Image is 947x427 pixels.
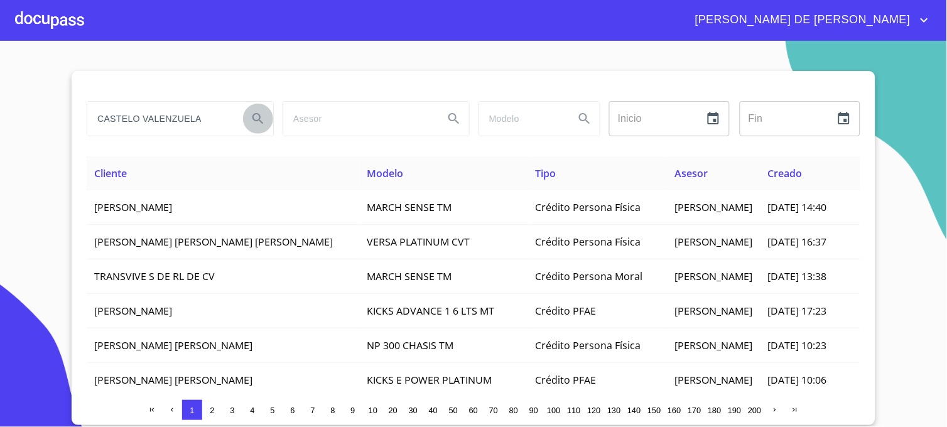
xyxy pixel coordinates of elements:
[367,373,492,387] span: KICKS E POWER PLATINUM
[674,269,752,283] span: [PERSON_NAME]
[383,400,403,420] button: 20
[767,269,826,283] span: [DATE] 13:38
[94,338,252,352] span: [PERSON_NAME] [PERSON_NAME]
[584,400,604,420] button: 120
[767,338,826,352] span: [DATE] 10:23
[443,400,463,420] button: 50
[767,200,826,214] span: [DATE] 14:40
[536,200,641,214] span: Crédito Persona Física
[270,406,274,415] span: 5
[94,269,215,283] span: TRANSVIVE S DE RL DE CV
[674,373,752,387] span: [PERSON_NAME]
[409,406,418,415] span: 30
[303,400,323,420] button: 7
[250,406,254,415] span: 4
[330,406,335,415] span: 8
[190,406,194,415] span: 1
[367,338,453,352] span: NP 300 CHASIS TM
[674,235,752,249] span: [PERSON_NAME]
[664,400,685,420] button: 160
[644,400,664,420] button: 150
[767,373,826,387] span: [DATE] 10:06
[262,400,283,420] button: 5
[230,406,234,415] span: 3
[529,406,538,415] span: 90
[439,104,469,134] button: Search
[688,406,701,415] span: 170
[94,235,333,249] span: [PERSON_NAME] [PERSON_NAME] [PERSON_NAME]
[283,102,434,136] input: search
[547,406,560,415] span: 100
[94,200,172,214] span: [PERSON_NAME]
[674,200,752,214] span: [PERSON_NAME]
[728,406,741,415] span: 190
[350,406,355,415] span: 9
[489,406,498,415] span: 70
[536,373,597,387] span: Crédito PFAE
[685,400,705,420] button: 170
[627,406,641,415] span: 140
[536,166,556,180] span: Tipo
[449,406,458,415] span: 50
[367,269,452,283] span: MARCH SENSE TM
[367,235,470,249] span: VERSA PLATINUM CVT
[94,304,172,318] span: [PERSON_NAME]
[668,406,681,415] span: 160
[242,400,262,420] button: 4
[767,304,826,318] span: [DATE] 17:23
[767,235,826,249] span: [DATE] 16:37
[604,400,624,420] button: 130
[310,406,315,415] span: 7
[363,400,383,420] button: 10
[570,104,600,134] button: Search
[564,400,584,420] button: 110
[536,235,641,249] span: Crédito Persona Física
[504,400,524,420] button: 80
[587,406,600,415] span: 120
[524,400,544,420] button: 90
[509,406,518,415] span: 80
[87,102,238,136] input: search
[708,406,721,415] span: 180
[463,400,484,420] button: 60
[544,400,564,420] button: 100
[674,166,708,180] span: Asesor
[536,269,643,283] span: Crédito Persona Moral
[423,400,443,420] button: 40
[469,406,478,415] span: 60
[222,400,242,420] button: 3
[674,338,752,352] span: [PERSON_NAME]
[429,406,438,415] span: 40
[389,406,398,415] span: 20
[367,166,403,180] span: Modelo
[479,102,565,136] input: search
[323,400,343,420] button: 8
[403,400,423,420] button: 30
[647,406,661,415] span: 150
[369,406,377,415] span: 10
[202,400,222,420] button: 2
[567,406,580,415] span: 110
[624,400,644,420] button: 140
[705,400,725,420] button: 180
[290,406,295,415] span: 6
[210,406,214,415] span: 2
[94,373,252,387] span: [PERSON_NAME] [PERSON_NAME]
[536,338,641,352] span: Crédito Persona Física
[367,200,452,214] span: MARCH SENSE TM
[283,400,303,420] button: 6
[343,400,363,420] button: 9
[745,400,765,420] button: 200
[243,104,273,134] button: Search
[607,406,620,415] span: 130
[94,166,127,180] span: Cliente
[674,304,752,318] span: [PERSON_NAME]
[725,400,745,420] button: 190
[767,166,802,180] span: Creado
[182,400,202,420] button: 1
[686,10,917,30] span: [PERSON_NAME] DE [PERSON_NAME]
[686,10,932,30] button: account of current user
[536,304,597,318] span: Crédito PFAE
[367,304,494,318] span: KICKS ADVANCE 1 6 LTS MT
[748,406,761,415] span: 200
